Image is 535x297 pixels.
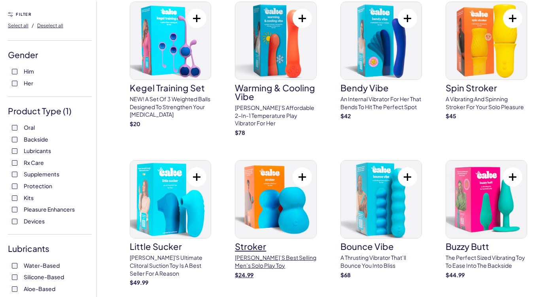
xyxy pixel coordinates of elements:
p: An internal vibrator for her that bends to hit the perfect spot [340,95,422,111]
img: Kegel Training Set [130,2,211,79]
strong: $ 78 [235,129,245,136]
h3: Bendy Vibe [340,83,422,92]
p: NEW! A set of 3 weighted balls designed to strengthen your [MEDICAL_DATA] [130,95,211,119]
span: Pleasure Enhancers [24,204,75,214]
h3: Kegel Training Set [130,83,211,92]
a: little suckerlittle sucker[PERSON_NAME]'s ultimate clitoral suction toy is a best seller for a re... [130,160,211,286]
span: Aloe-Based [24,284,55,294]
h3: stroker [235,242,316,251]
span: Supplements [24,169,59,179]
a: spin strokerspin strokerA vibrating and spinning stroker for your solo pleasure$45 [446,2,527,120]
img: Warming & Cooling Vibe [235,2,316,79]
strong: $ 44.99 [446,271,465,278]
input: Pleasure Enhancers [12,207,17,212]
span: Silicone-Based [24,272,64,282]
p: [PERSON_NAME]'s ultimate clitoral suction toy is a best seller for a reason [130,254,211,277]
input: Him [12,69,17,74]
button: Select all [8,19,28,32]
span: / [32,22,34,29]
strong: $ 45 [446,112,456,119]
h3: bounce vibe [340,242,422,251]
h3: buzzy butt [446,242,527,251]
a: strokerstroker[PERSON_NAME]’s best selling men’s solo play toy$24.99 [235,160,316,279]
span: Her [24,78,33,88]
input: Silicone-Based [12,274,17,280]
button: Deselect all [37,19,63,32]
span: Oral [24,122,35,132]
a: buzzy buttbuzzy buttThe perfect sized vibrating toy to ease into the backside$44.99 [446,160,527,279]
img: buzzy butt [446,161,527,238]
p: A vibrating and spinning stroker for your solo pleasure [446,95,527,111]
span: Backside [24,134,48,144]
span: Protection [24,181,52,191]
strong: $ 42 [340,112,351,119]
input: Aloe-Based [12,286,17,292]
span: Kits [24,193,34,203]
a: Bendy VibeBendy VibeAn internal vibrator for her that bends to hit the perfect spot$42 [340,2,422,120]
span: Lubricants [24,146,51,156]
span: Him [24,66,34,76]
span: Rx Care [24,157,44,168]
a: Kegel Training SetKegel Training SetNEW! A set of 3 weighted balls designed to strengthen your [M... [130,2,211,128]
input: Backside [12,137,17,142]
input: Kits [12,195,17,201]
span: Deselect all [37,23,63,28]
img: Bendy Vibe [341,2,422,79]
a: bounce vibebounce vibeA thrusting vibrator that’ll bounce you into bliss$68 [340,160,422,279]
p: [PERSON_NAME]’s affordable 2-in-1 temperature play vibrator for her [235,104,316,127]
p: [PERSON_NAME]’s best selling men’s solo play toy [235,254,316,269]
span: Devices [24,216,45,226]
input: Lubricants [12,148,17,154]
input: Protection [12,183,17,189]
strong: $ 68 [340,271,351,278]
h3: Warming & Cooling Vibe [235,83,316,101]
img: stroker [235,161,316,238]
h3: little sucker [130,242,211,251]
img: little sucker [130,161,211,238]
p: A thrusting vibrator that’ll bounce you into bliss [340,254,422,269]
input: Devices [12,219,17,224]
span: Select all [8,23,28,28]
img: bounce vibe [341,161,422,238]
input: Water-Based [12,263,17,269]
input: Rx Care [12,160,17,166]
input: Her [12,81,17,86]
strong: $ 49.99 [130,279,148,286]
img: spin stroker [446,2,527,79]
h3: spin stroker [446,83,527,92]
span: Water-Based [24,260,60,271]
p: The perfect sized vibrating toy to ease into the backside [446,254,527,269]
strong: $ 20 [130,120,140,127]
input: Supplements [12,172,17,177]
strong: $ 24.99 [235,271,253,278]
a: Warming & Cooling VibeWarming & Cooling Vibe[PERSON_NAME]’s affordable 2-in-1 temperature play vi... [235,2,316,136]
input: Oral [12,125,17,131]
